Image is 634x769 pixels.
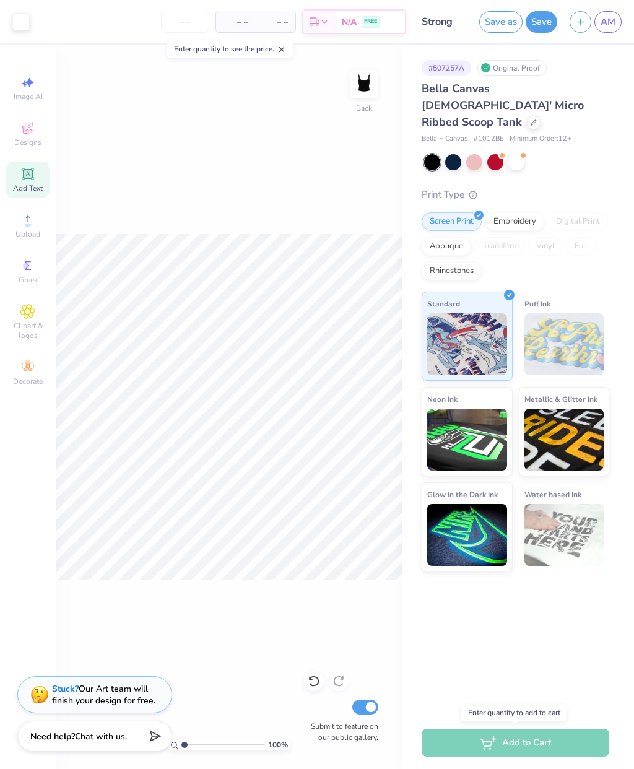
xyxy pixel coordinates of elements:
[567,237,596,256] div: Foil
[342,15,357,28] span: N/A
[161,11,209,33] input: – –
[263,15,288,28] span: – –
[461,704,567,721] div: Enter quantity to add to cart
[485,212,544,231] div: Embroidery
[167,40,293,58] div: Enter quantity to see the price.
[412,9,473,34] input: Untitled Design
[19,275,38,285] span: Greek
[524,297,550,310] span: Puff Ink
[422,134,467,144] span: Bella + Canvas
[356,103,372,114] div: Back
[427,297,460,310] span: Standard
[422,212,482,231] div: Screen Print
[475,237,524,256] div: Transfers
[524,504,604,566] img: Water based Ink
[524,313,604,375] img: Puff Ink
[268,739,288,750] span: 100 %
[427,313,507,375] img: Standard
[422,237,471,256] div: Applique
[524,488,581,501] span: Water based Ink
[474,134,503,144] span: # 1012BE
[6,321,50,341] span: Clipart & logos
[427,393,458,406] span: Neon Ink
[477,60,547,76] div: Original Proof
[548,212,608,231] div: Digital Print
[510,134,571,144] span: Minimum Order: 12 +
[427,409,507,471] img: Neon Ink
[422,60,471,76] div: # 507257A
[479,11,523,33] button: Save as
[528,237,563,256] div: Vinyl
[427,504,507,566] img: Glow in the Dark Ink
[422,81,584,129] span: Bella Canvas [DEMOGRAPHIC_DATA]' Micro Ribbed Scoop Tank
[13,183,43,193] span: Add Text
[15,229,40,239] span: Upload
[422,188,609,202] div: Print Type
[304,721,378,743] label: Submit to feature on our public gallery.
[422,262,482,280] div: Rhinestones
[364,17,377,26] span: FREE
[594,11,622,33] a: AM
[526,11,557,33] button: Save
[352,72,376,97] img: Back
[14,137,41,147] span: Designs
[601,15,615,29] span: AM
[224,15,248,28] span: – –
[524,409,604,471] img: Metallic & Glitter Ink
[13,376,43,386] span: Decorate
[14,92,43,102] span: Image AI
[524,393,597,406] span: Metallic & Glitter Ink
[427,488,498,501] span: Glow in the Dark Ink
